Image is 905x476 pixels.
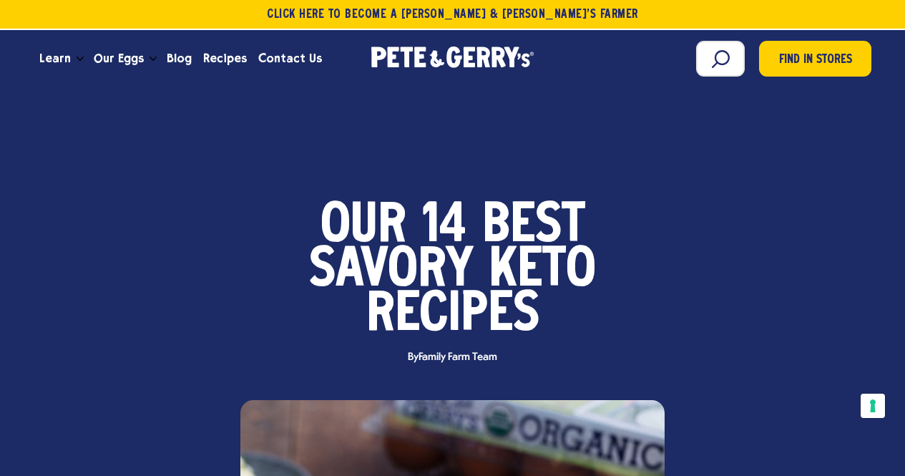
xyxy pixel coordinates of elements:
span: Recipes [203,49,247,67]
a: Recipes [197,39,253,78]
span: By [401,352,504,363]
span: Savory [309,249,474,293]
span: Family Farm Team [419,351,496,363]
span: Learn [39,49,71,67]
a: Our Eggs [88,39,150,78]
span: Best [482,205,585,249]
span: Our Eggs [94,49,144,67]
span: Recipes [366,293,539,338]
button: Open the dropdown menu for Learn [77,57,84,62]
span: Find in Stores [779,51,852,70]
a: Find in Stores [759,41,871,77]
button: Open the dropdown menu for Our Eggs [150,57,157,62]
span: Blog [167,49,192,67]
a: Learn [34,39,77,78]
span: Our [321,205,406,249]
a: Blog [161,39,197,78]
span: 14 [422,205,466,249]
input: Search [696,41,745,77]
span: Contact Us [258,49,322,67]
button: Your consent preferences for tracking technologies [861,394,885,418]
a: Contact Us [253,39,328,78]
span: Keto [489,249,596,293]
